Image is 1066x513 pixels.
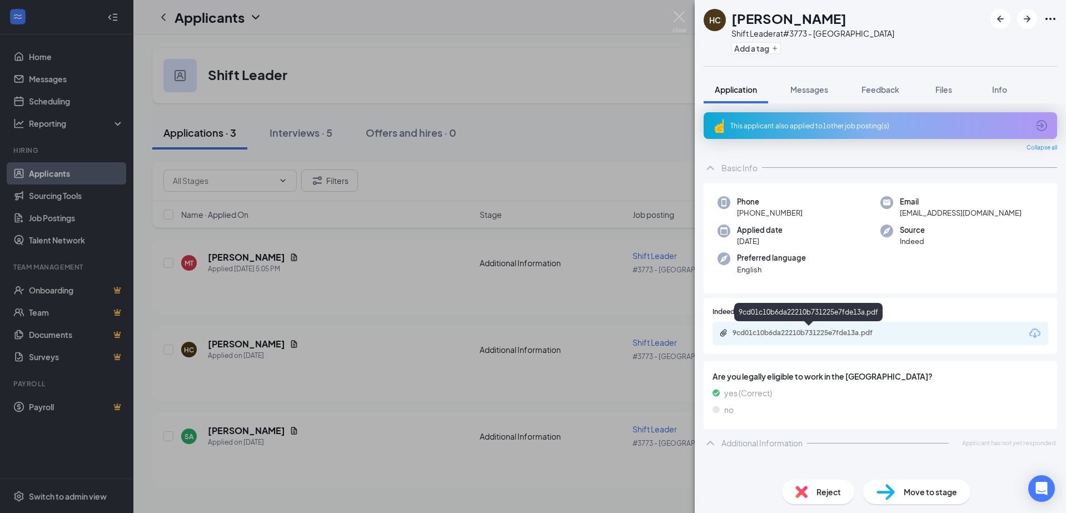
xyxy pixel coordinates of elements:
span: Email [900,196,1022,207]
span: Indeed [900,236,925,247]
span: [DATE] [737,236,783,247]
div: Additional Information [721,437,803,449]
button: ArrowLeftNew [990,9,1010,29]
span: Phone [737,196,803,207]
div: 9cd01c10b6da22210b731225e7fde13a.pdf [733,328,888,337]
span: Feedback [861,84,899,94]
div: Shift Leader at #3773 - [GEOGRAPHIC_DATA] [731,28,894,39]
span: Reject [816,486,841,498]
svg: Plus [771,45,778,52]
span: Collapse all [1027,143,1057,152]
span: Source [900,225,925,236]
svg: ArrowCircle [1035,119,1048,132]
div: This applicant also applied to 1 other job posting(s) [730,121,1028,131]
span: English [737,264,806,275]
span: yes (Correct) [724,387,772,399]
button: PlusAdd a tag [731,42,781,54]
svg: ChevronUp [704,161,717,175]
span: Move to stage [904,486,957,498]
span: Files [935,84,952,94]
div: HC [709,14,721,26]
svg: Ellipses [1044,12,1057,26]
span: Info [992,84,1007,94]
svg: Paperclip [719,328,728,337]
span: Applied date [737,225,783,236]
span: Indeed Resume [713,307,761,317]
span: Are you legally eligible to work in the [GEOGRAPHIC_DATA]? [713,370,1048,382]
button: ArrowRight [1017,9,1037,29]
div: Open Intercom Messenger [1028,475,1055,502]
span: [EMAIL_ADDRESS][DOMAIN_NAME] [900,207,1022,218]
span: [PHONE_NUMBER] [737,207,803,218]
span: Preferred language [737,252,806,263]
a: Paperclip9cd01c10b6da22210b731225e7fde13a.pdf [719,328,899,339]
div: 9cd01c10b6da22210b731225e7fde13a.pdf [734,303,883,321]
svg: Download [1028,327,1042,340]
svg: ArrowLeftNew [994,12,1007,26]
div: Basic Info [721,162,758,173]
svg: ChevronUp [704,436,717,450]
span: Application [715,84,757,94]
span: Messages [790,84,828,94]
svg: ArrowRight [1020,12,1034,26]
span: no [724,404,734,416]
span: Applicant has not yet responded. [962,438,1057,447]
h1: [PERSON_NAME] [731,9,846,28]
